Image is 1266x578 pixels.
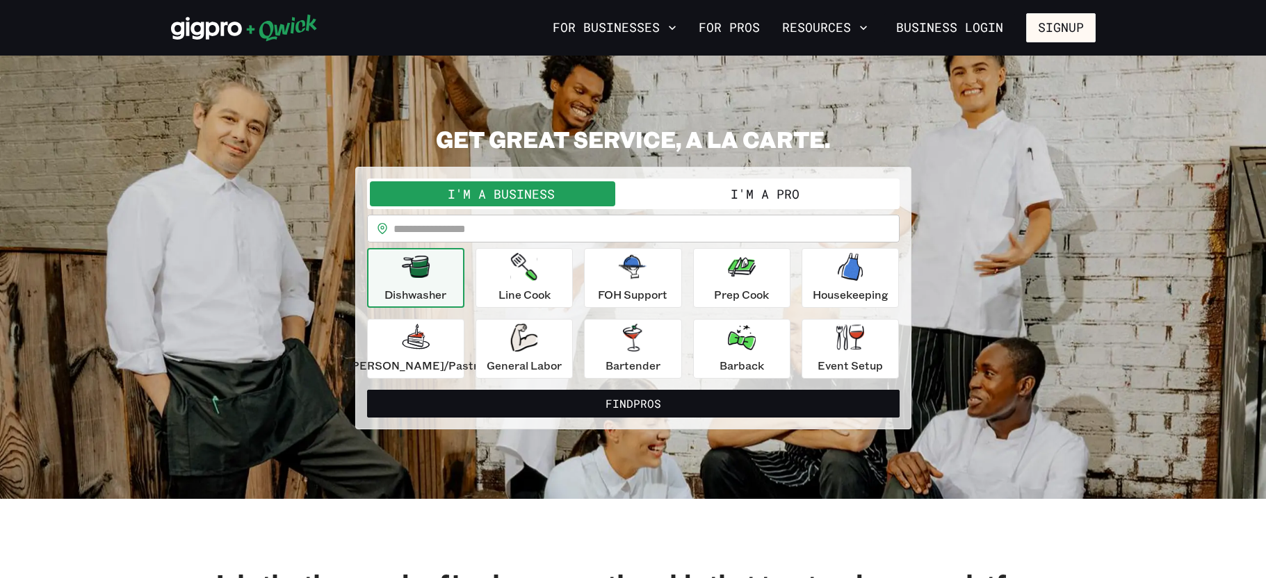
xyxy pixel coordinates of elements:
[476,248,573,308] button: Line Cook
[584,319,681,379] button: Bartender
[714,286,769,303] p: Prep Cook
[498,286,551,303] p: Line Cook
[384,286,446,303] p: Dishwasher
[884,13,1015,42] a: Business Login
[720,357,764,374] p: Barback
[355,125,911,153] h2: GET GREAT SERVICE, A LA CARTE.
[633,181,897,206] button: I'm a Pro
[802,319,899,379] button: Event Setup
[487,357,562,374] p: General Labor
[367,390,900,418] button: FindPros
[547,16,682,40] button: For Businesses
[606,357,660,374] p: Bartender
[693,16,765,40] a: For Pros
[802,248,899,308] button: Housekeeping
[693,319,790,379] button: Barback
[584,248,681,308] button: FOH Support
[370,181,633,206] button: I'm a Business
[777,16,873,40] button: Resources
[818,357,883,374] p: Event Setup
[598,286,667,303] p: FOH Support
[1026,13,1096,42] button: Signup
[476,319,573,379] button: General Labor
[367,319,464,379] button: [PERSON_NAME]/Pastry
[367,248,464,308] button: Dishwasher
[813,286,888,303] p: Housekeeping
[693,248,790,308] button: Prep Cook
[348,357,484,374] p: [PERSON_NAME]/Pastry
